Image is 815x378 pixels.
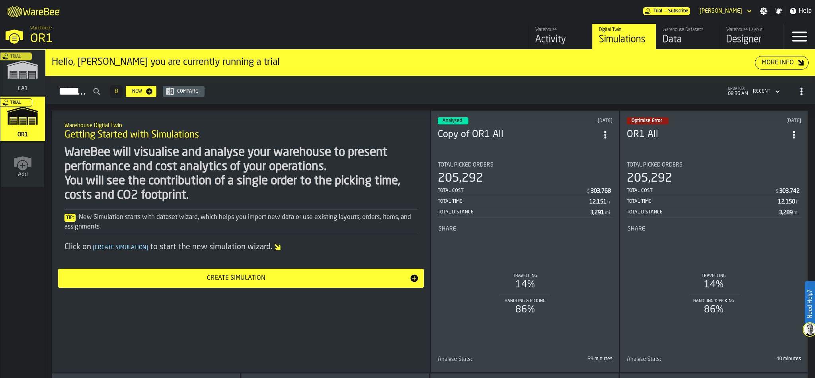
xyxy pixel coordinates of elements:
h3: OR1 All [627,128,787,141]
span: Total Picked Orders [627,162,682,168]
span: Warehouse [30,25,52,31]
div: Designer [726,33,777,46]
div: WareBee will visualise and analyse your warehouse to present performance and cost analytics of yo... [64,145,417,203]
div: Stat Value [590,209,604,216]
div: Title [438,356,523,362]
div: 40 minutes [716,356,801,362]
h2: Sub Title [64,121,417,129]
div: Menu Subscription [643,7,690,15]
span: Optimise Error [632,118,662,123]
label: button-toggle-Menu [784,24,815,49]
button: button-Compare [163,86,205,97]
div: Stat Value [779,209,793,216]
div: stat-Analyse Stats: [627,356,801,366]
div: Travelling [702,273,726,279]
label: Need Help? [805,282,814,326]
a: link-to-/wh/i/02d92962-0f11-4133-9763-7cb092bceeef/simulations [0,97,45,143]
div: Click on to start the new simulation wizard. [64,242,417,253]
span: Analyse Stats: [438,356,472,362]
div: ItemListCard-DashboardItemContainer [431,110,619,372]
div: Updated: 10/10/2025, 7:12:40 PM Created: 10/10/2025, 7:10:29 PM [541,118,612,124]
span: Trial [10,54,21,59]
span: Tip: [64,214,76,222]
div: Travelling [513,273,537,279]
a: link-to-/wh/i/02d92962-0f11-4133-9763-7cb092bceeef/designer [719,24,783,49]
div: Total Cost [627,188,775,194]
div: 14% [513,279,537,291]
span: Share [628,226,645,232]
div: Total Time [438,199,589,204]
div: Warehouse Layout [726,27,777,33]
label: button-toggle-Help [786,6,815,16]
div: 86% [505,304,546,316]
div: stat-Share [628,226,801,355]
div: Total Time [627,199,778,204]
div: Hello, [PERSON_NAME] you are currently running a trial [52,56,755,69]
span: mi [605,210,610,216]
a: link-to-/wh/i/02d92962-0f11-4133-9763-7cb092bceeef/pricing/ [643,7,690,15]
a: link-to-/wh/i/76e2a128-1b54-4d66-80d4-05ae4c277723/simulations [0,50,45,97]
button: button-New [126,86,156,97]
div: Activity [535,33,586,46]
div: Data [663,33,713,46]
div: Total Distance [627,209,779,215]
section: card-SimulationDashboardCard-analyzed [438,155,612,366]
span: — [664,8,667,14]
div: Title [438,162,612,168]
span: $ [587,189,590,194]
div: stat-Total Picked Orders [438,162,612,218]
div: Title [627,356,712,362]
div: More Info [758,58,797,68]
div: Create Simulation [63,273,409,283]
div: stat-Share [439,226,612,355]
div: Title [439,226,612,232]
span: $ [776,189,778,194]
div: ItemListCard-DashboardItemContainer [620,110,808,372]
span: h [796,200,799,205]
div: ItemListCard- [45,50,815,76]
span: Getting Started with Simulations [64,129,199,142]
div: Total Distance [438,209,590,215]
div: 86% [693,304,734,316]
div: OR1 [30,32,245,46]
label: button-toggle-Notifications [771,7,786,15]
div: 39 minutes [526,356,612,362]
span: [ [93,245,95,250]
div: New [129,89,145,94]
div: DropdownMenuValue-David Kapusinski [700,8,742,14]
a: link-to-/wh/new [1,143,44,189]
div: Warehouse Datasets [663,27,713,33]
span: Total Picked Orders [438,162,493,168]
div: Stat Value [779,188,799,194]
div: Title [627,162,801,168]
span: updated: [728,87,748,91]
h3: Copy of OR1 All [438,128,598,141]
h2: button-Simulations [45,76,815,104]
a: link-to-/wh/i/02d92962-0f11-4133-9763-7cb092bceeef/feed/ [528,24,592,49]
span: Trial [10,101,21,105]
a: link-to-/wh/i/02d92962-0f11-4133-9763-7cb092bceeef/data [656,24,719,49]
div: status-2 2 [627,117,669,124]
div: Stat Value [589,199,606,205]
div: ButtonLoadMore-Load More-Prev-First-Last [107,85,126,98]
div: stat-Total Picked Orders [627,162,801,218]
div: stat-Analyse Stats: [438,356,612,366]
a: link-to-/wh/i/02d92962-0f11-4133-9763-7cb092bceeef/simulations [592,24,656,49]
span: Create Simulation [91,245,150,250]
span: h [607,200,610,205]
div: Updated: 10/10/2025, 5:45:32 PM Created: 10/10/2025, 8:19:00 AM [735,118,801,124]
div: status-3 2 [438,117,468,124]
span: Subscribe [668,8,688,14]
button: button-Create Simulation [58,269,424,288]
span: Help [799,6,812,16]
span: Add [18,171,28,178]
div: Digital Twin [599,27,649,33]
div: New Simulation starts with dataset wizard, which helps you import new data or use existing layout... [64,213,417,232]
div: DropdownMenuValue-4 [753,89,770,94]
span: Analyse Stats: [627,356,661,362]
section: card-SimulationDashboardCard-optimiseError [627,155,801,366]
div: Handling & Picking [505,299,546,304]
